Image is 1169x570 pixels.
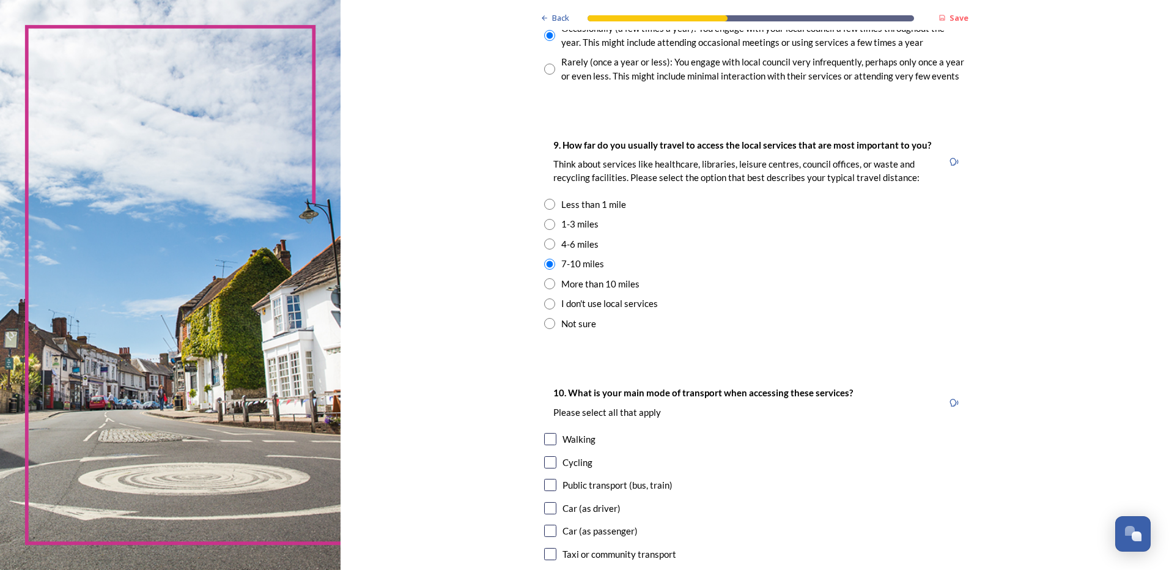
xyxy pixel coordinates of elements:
[562,502,621,516] div: Car (as driver)
[553,139,931,150] strong: 9. How far do you usually travel to access the local services that are most important to you?
[561,317,596,331] div: Not sure
[562,547,676,561] div: Taxi or community transport
[553,158,934,184] p: Think about services like healthcare, libraries, leisure centres, council offices, or waste and r...
[553,387,853,398] strong: 10. What is your main mode of transport when accessing these services?
[562,432,596,446] div: Walking
[950,12,968,23] strong: Save
[561,257,604,271] div: 7-10 miles
[561,55,965,83] div: Rarely (once a year or less): You engage with local council very infrequently, perhaps only once ...
[561,277,640,291] div: More than 10 miles
[552,12,569,24] span: Back
[561,21,965,49] div: Occasionally (a few times a year): You engage with your local council a few times throughout the ...
[561,297,658,311] div: I don't use local services
[561,237,599,251] div: 4-6 miles
[561,217,599,231] div: 1-3 miles
[562,478,673,492] div: Public transport (bus, train)
[562,456,592,470] div: Cycling
[553,406,853,419] p: Please select all that apply
[562,524,638,538] div: Car (as passenger)
[1115,516,1151,552] button: Open Chat
[561,198,626,212] div: Less than 1 mile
